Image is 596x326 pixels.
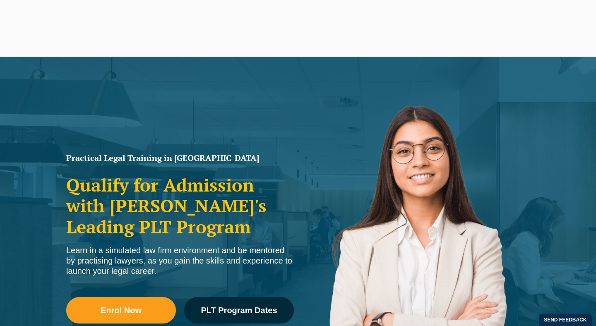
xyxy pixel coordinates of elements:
[66,175,294,237] h2: Qualify for Admission with [PERSON_NAME]'s Leading PLT Program
[101,306,142,314] span: Enrol Now
[184,297,294,324] a: PLT Program Dates
[66,245,294,276] div: Learn in a simulated law firm environment and be mentored by practising lawyers, as you gain the ...
[201,306,277,314] span: PLT Program Dates
[66,297,176,324] a: Enrol Now
[66,154,294,162] h1: Practical Legal Training in [GEOGRAPHIC_DATA]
